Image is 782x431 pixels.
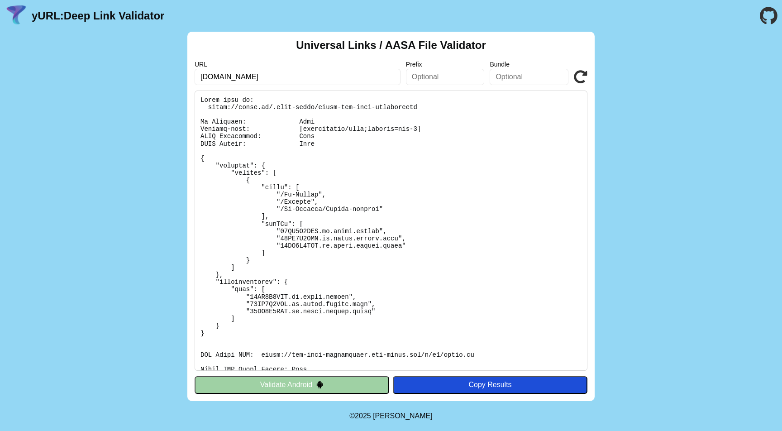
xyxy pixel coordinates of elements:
[195,91,587,371] pre: Lorem ipsu do: sitam://conse.ad/.elit-seddo/eiusm-tem-inci-utlaboreetd Ma Aliquaen: Admi Veniamq-...
[195,69,401,85] input: Required
[355,412,371,420] span: 2025
[349,401,432,431] footer: ©
[5,4,28,28] img: yURL Logo
[397,381,583,389] div: Copy Results
[393,376,587,393] button: Copy Results
[490,69,568,85] input: Optional
[195,61,401,68] label: URL
[316,381,324,388] img: droidIcon.svg
[373,412,433,420] a: Michael Ibragimchayev's Personal Site
[490,61,568,68] label: Bundle
[32,10,164,22] a: yURL:Deep Link Validator
[195,376,389,393] button: Validate Android
[406,69,485,85] input: Optional
[406,61,485,68] label: Prefix
[296,39,486,52] h2: Universal Links / AASA File Validator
